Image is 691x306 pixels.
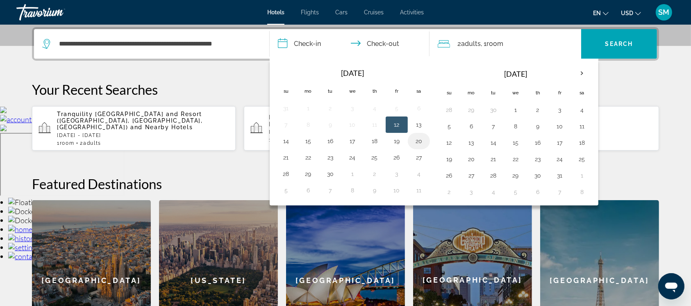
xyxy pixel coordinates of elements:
img: Contact [8,252,38,261]
h2: Featured Destinations [32,176,659,192]
button: Tranquility [GEOGRAPHIC_DATA] and Resort ([GEOGRAPHIC_DATA], [GEOGRAPHIC_DATA], [GEOGRAPHIC_DATA]... [32,106,236,151]
button: Day 9 [368,185,381,196]
button: Day 20 [465,153,478,165]
p: [DATE] - [DATE] [269,129,441,135]
button: Day 6 [412,103,425,114]
button: Day 25 [575,153,589,165]
button: Day 1 [346,168,359,180]
button: Day 21 [280,152,293,163]
button: Day 8 [575,186,589,198]
button: Day 21 [487,153,500,165]
button: Day 17 [346,135,359,147]
button: Day 6 [302,185,315,196]
img: History [8,234,37,243]
button: Day 22 [509,153,522,165]
button: Day 28 [280,168,293,180]
button: Day 4 [575,104,589,116]
button: Day 3 [346,103,359,114]
button: Day 7 [487,121,500,132]
button: Day 15 [302,135,315,147]
button: Day 31 [280,103,293,114]
button: Day 18 [575,137,589,148]
button: Day 7 [324,185,337,196]
button: Day 8 [509,121,522,132]
span: and Nearby Hotels [130,124,193,130]
button: Day 4 [412,168,425,180]
button: Day 24 [553,153,566,165]
button: Hotels in [GEOGRAPHIC_DATA], [GEOGRAPHIC_DATA] ([GEOGRAPHIC_DATA])[DATE] - [DATE]1Room2Adults, 2C... [244,106,448,151]
button: Change language [593,7,609,19]
a: Activities [400,9,424,16]
a: Travorium [16,2,98,23]
button: Day 2 [324,103,337,114]
span: [GEOGRAPHIC_DATA], [GEOGRAPHIC_DATA] ([GEOGRAPHIC_DATA]) [269,114,413,127]
button: Day 8 [346,185,359,196]
button: Day 9 [531,121,544,132]
button: Day 27 [465,170,478,181]
button: Day 16 [531,137,544,148]
button: Day 10 [390,185,403,196]
button: Day 7 [553,186,566,198]
button: Day 27 [412,152,425,163]
button: Day 28 [487,170,500,181]
span: Search [605,41,633,47]
button: Day 13 [412,119,425,130]
p: [DATE] - [DATE] [57,132,229,138]
img: Floating [8,198,40,207]
button: Day 9 [324,119,337,130]
button: Day 18 [368,135,381,147]
span: 2 [80,140,101,146]
span: , 1 [481,38,503,50]
button: Day 4 [368,103,381,114]
button: Day 14 [280,135,293,147]
button: Day 3 [553,104,566,116]
span: Hotels in [269,114,298,121]
button: Day 23 [324,152,337,163]
img: Home [8,225,32,234]
button: Day 25 [368,152,381,163]
button: Day 10 [553,121,566,132]
button: Day 20 [412,135,425,147]
button: Travelers: 2 adults, 0 children [430,29,581,59]
span: Adults [83,140,101,146]
button: Day 3 [390,168,403,180]
button: Day 29 [465,104,478,116]
button: Day 14 [487,137,500,148]
button: Day 12 [390,119,403,130]
button: Day 31 [553,170,566,181]
button: Day 1 [575,170,589,181]
a: Cruises [364,9,384,16]
button: Day 2 [443,186,456,198]
button: Day 26 [443,170,456,181]
button: Day 5 [390,103,403,114]
button: Day 19 [443,153,456,165]
span: Cars [335,9,348,16]
button: Day 23 [531,153,544,165]
button: Day 11 [412,185,425,196]
button: Day 5 [280,185,293,196]
button: Day 17 [553,137,566,148]
a: Hotels [267,9,284,16]
a: Flights [301,9,319,16]
button: Day 30 [324,168,337,180]
img: Settings [8,243,39,252]
button: Day 16 [324,135,337,147]
button: Day 29 [302,168,315,180]
div: Search widget [34,29,657,59]
button: Day 6 [531,186,544,198]
button: Day 15 [509,137,522,148]
th: [DATE] [460,64,571,84]
button: Day 8 [302,119,315,130]
img: Docked Left [8,207,52,216]
p: Your Recent Searches [32,81,659,98]
button: Day 10 [346,119,359,130]
span: Adults [461,40,481,48]
span: 1 [269,137,286,143]
button: Day 2 [531,104,544,116]
button: Day 26 [390,152,403,163]
th: [DATE] [297,64,408,82]
button: Day 2 [368,168,381,180]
